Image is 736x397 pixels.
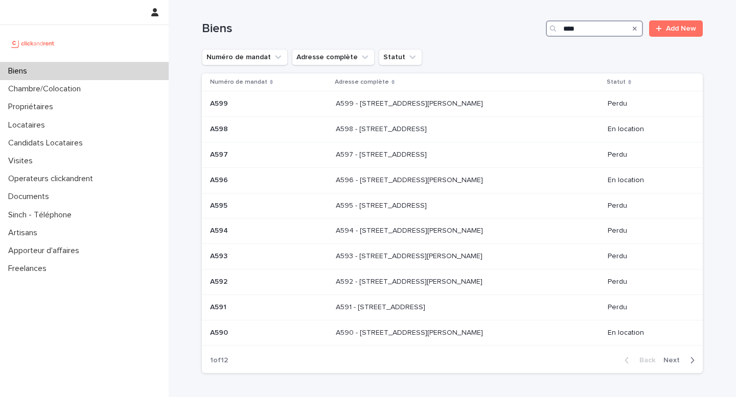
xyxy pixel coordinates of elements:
img: UCB0brd3T0yccxBKYDjQ [8,33,58,54]
p: Perdu [608,100,686,108]
p: En location [608,329,686,337]
p: Visites [4,156,41,166]
button: Statut [379,49,422,65]
p: A590 - [STREET_ADDRESS][PERSON_NAME] [336,327,485,337]
p: Biens [4,66,35,76]
p: Sinch - Téléphone [4,210,80,220]
tr: A594A594 A594 - [STREET_ADDRESS][PERSON_NAME]A594 - [STREET_ADDRESS][PERSON_NAME] Perdu [202,218,703,244]
tr: A595A595 A595 - [STREET_ADDRESS]A595 - [STREET_ADDRESS] Perdu [202,193,703,218]
p: En location [608,125,686,134]
a: Add New [649,20,703,37]
p: Chambre/Colocation [4,84,89,94]
tr: A597A597 A597 - [STREET_ADDRESS]A597 - [STREET_ADDRESS] Perdu [202,142,703,167]
p: Candidats Locataires [4,138,91,148]
p: En location [608,176,686,185]
tr: A590A590 A590 - [STREET_ADDRESS][PERSON_NAME]A590 - [STREET_ADDRESS][PERSON_NAME] En location [202,320,703,345]
p: Perdu [608,151,686,159]
p: A596 - [STREET_ADDRESS][PERSON_NAME] [336,174,485,185]
p: A597 [210,148,230,159]
tr: A598A598 A598 - [STREET_ADDRESS]A598 - [STREET_ADDRESS] En location [202,117,703,142]
p: Propriétaires [4,102,61,112]
p: Locataires [4,120,53,130]
p: Documents [4,192,57,202]
p: A595 [210,200,229,210]
p: A593 [210,250,229,261]
span: Add New [666,25,696,32]
p: Perdu [608,252,686,261]
p: Apporteur d'affaires [4,246,87,256]
h1: Biens [202,21,542,36]
input: Search [546,20,643,37]
p: Freelances [4,264,55,274]
p: A593 - [STREET_ADDRESS][PERSON_NAME] [336,250,485,261]
p: Perdu [608,227,686,235]
button: Numéro de mandat [202,49,288,65]
button: Adresse complète [292,49,375,65]
tr: A596A596 A596 - [STREET_ADDRESS][PERSON_NAME]A596 - [STREET_ADDRESS][PERSON_NAME] En location [202,167,703,193]
p: Operateurs clickandrent [4,174,101,184]
p: A594 [210,225,230,235]
tr: A591A591 A591 - [STREET_ADDRESS]A591 - [STREET_ADDRESS] Perdu [202,294,703,320]
p: Statut [607,77,626,88]
p: A594 - [STREET_ADDRESS][PERSON_NAME] [336,225,485,235]
p: A592 - [STREET_ADDRESS][PERSON_NAME] [336,276,485,286]
p: Perdu [608,202,686,210]
p: Perdu [608,303,686,312]
p: A598 - [STREET_ADDRESS] [336,123,429,134]
p: Numéro de mandat [210,77,267,88]
p: A599 - [STREET_ADDRESS][PERSON_NAME] [336,97,485,108]
span: Next [663,357,686,364]
p: 1 of 12 [202,348,236,373]
p: A591 [210,301,228,312]
p: Adresse complète [335,77,389,88]
p: A596 [210,174,230,185]
p: A599 [210,97,230,108]
tr: A592A592 A592 - [STREET_ADDRESS][PERSON_NAME]A592 - [STREET_ADDRESS][PERSON_NAME] Perdu [202,269,703,294]
p: A598 [210,123,230,134]
button: Next [659,356,703,365]
p: A592 [210,276,229,286]
p: Perdu [608,278,686,286]
p: Artisans [4,228,45,238]
tr: A593A593 A593 - [STREET_ADDRESS][PERSON_NAME]A593 - [STREET_ADDRESS][PERSON_NAME] Perdu [202,244,703,269]
span: Back [633,357,655,364]
p: A590 [210,327,230,337]
p: A591 - [STREET_ADDRESS] [336,301,427,312]
p: A595 - [STREET_ADDRESS] [336,200,429,210]
button: Back [616,356,659,365]
tr: A599A599 A599 - [STREET_ADDRESS][PERSON_NAME]A599 - [STREET_ADDRESS][PERSON_NAME] Perdu [202,91,703,117]
p: A597 - [STREET_ADDRESS] [336,148,429,159]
